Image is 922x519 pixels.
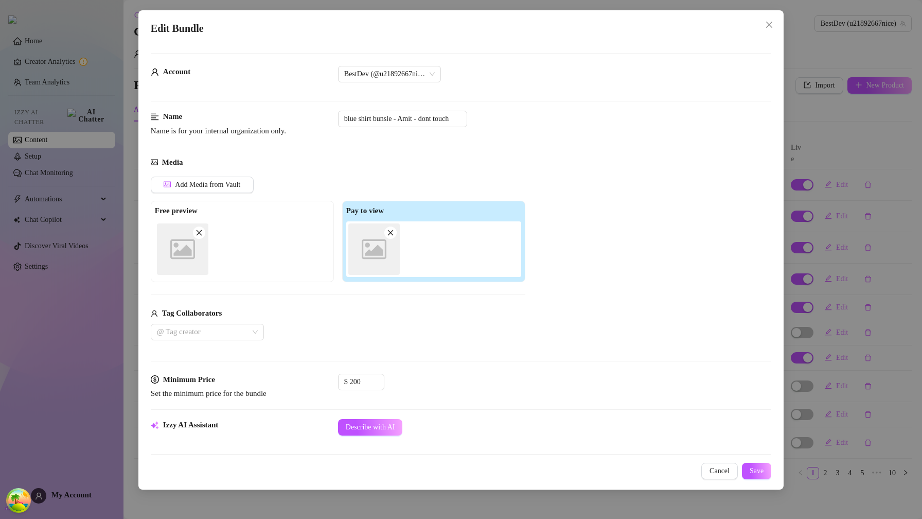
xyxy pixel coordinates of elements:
[765,21,773,29] span: close
[151,111,159,123] span: align-left
[346,206,384,215] strong: Pay to view
[155,206,198,215] strong: Free preview
[151,66,159,78] span: user
[163,375,215,384] strong: Minimum Price
[164,181,171,188] span: picture
[346,423,395,431] span: Describe with AI
[151,21,204,37] span: Edit Bundle
[387,229,394,236] span: close
[750,467,764,475] span: Save
[162,158,183,166] strong: Media
[175,181,240,189] span: Add Media from Vault
[338,111,467,127] input: Enter a name
[151,374,159,386] span: dollar
[701,463,738,479] button: Cancel
[151,157,158,169] span: picture
[163,421,219,429] strong: Izzy AI Assistant
[742,463,771,479] button: Save
[761,16,777,33] button: Close
[162,309,222,317] strong: Tag Collaborators
[163,67,190,76] strong: Account
[761,21,777,29] span: Close
[151,177,254,193] button: Add Media from Vault
[8,490,29,511] button: Open Tanstack query devtools
[151,307,158,320] span: user
[344,66,435,82] span: BestDev (@u21892667nice)
[196,229,203,236] span: close
[151,389,267,397] span: Set the minimum price for the bundle
[338,419,403,436] button: Describe with AI
[163,112,183,120] strong: Name
[151,127,286,135] span: Name is for your internal organization only.
[710,467,730,475] span: Cancel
